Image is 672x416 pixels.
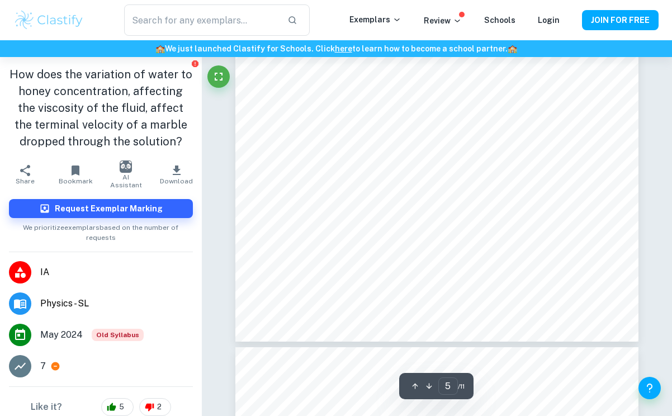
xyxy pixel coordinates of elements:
[92,329,144,341] div: Starting from the May 2025 session, the Physics IA requirements have changed. It's OK to refer to...
[538,16,560,25] a: Login
[101,159,151,190] button: AI Assistant
[40,266,193,279] span: IA
[582,10,659,30] button: JOIN FOR FREE
[155,44,165,53] span: 🏫
[13,9,84,31] img: Clastify logo
[9,199,193,218] button: Request Exemplar Marking
[9,66,193,150] h1: How does the variation of water to honey concentration, affecting the viscosity of the fluid, aff...
[349,13,401,26] p: Exemplars
[50,159,101,190] button: Bookmark
[40,360,46,373] p: 7
[2,42,670,55] h6: We just launched Clastify for Schools. Click to learn how to become a school partner.
[101,398,134,416] div: 5
[16,177,35,185] span: Share
[107,173,144,189] span: AI Assistant
[160,177,193,185] span: Download
[508,44,517,53] span: 🏫
[335,44,352,53] a: here
[40,328,83,342] span: May 2024
[55,202,163,215] h6: Request Exemplar Marking
[124,4,278,36] input: Search for any exemplars...
[424,15,462,27] p: Review
[458,381,465,391] span: / 11
[207,65,230,88] button: Fullscreen
[31,400,62,414] h6: Like it?
[139,398,171,416] div: 2
[151,159,201,190] button: Download
[40,297,193,310] span: Physics - SL
[92,329,144,341] span: Old Syllabus
[484,16,515,25] a: Schools
[191,59,200,68] button: Report issue
[638,377,661,399] button: Help and Feedback
[9,218,193,243] span: We prioritize exemplars based on the number of requests
[120,160,132,173] img: AI Assistant
[151,401,168,413] span: 2
[113,401,130,413] span: 5
[59,177,93,185] span: Bookmark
